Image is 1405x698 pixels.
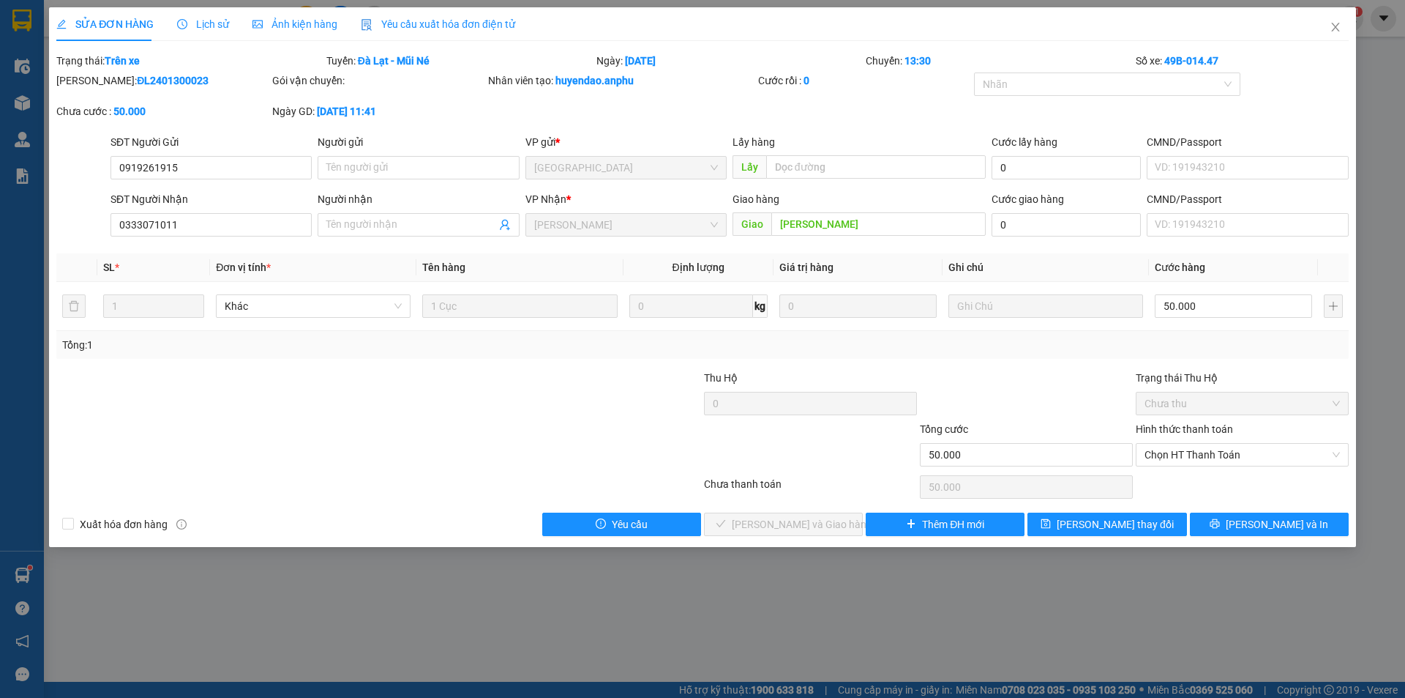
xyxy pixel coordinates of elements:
[103,261,115,273] span: SL
[361,18,515,30] span: Yêu cầu xuất hóa đơn điện tử
[542,513,701,536] button: exclamation-circleYêu cầu
[110,191,312,207] div: SĐT Người Nhận
[625,55,656,67] b: [DATE]
[779,294,937,318] input: 0
[74,516,173,532] span: Xuất hóa đơn hàng
[525,193,566,205] span: VP Nhận
[317,105,376,117] b: [DATE] 11:41
[1057,516,1174,532] span: [PERSON_NAME] thay đổi
[766,155,986,179] input: Dọc đường
[272,103,485,119] div: Ngày GD:
[1027,513,1186,536] button: save[PERSON_NAME] thay đổi
[225,295,402,317] span: Khác
[992,136,1057,148] label: Cước lấy hàng
[56,19,67,29] span: edit
[318,134,519,150] div: Người gửi
[318,191,519,207] div: Người nhận
[499,219,511,231] span: user-add
[1315,7,1356,48] button: Close
[992,156,1141,179] input: Cước lấy hàng
[1226,516,1328,532] span: [PERSON_NAME] và In
[534,214,718,236] span: Phan Thiết
[733,212,771,236] span: Giao
[612,516,648,532] span: Yêu cầu
[733,155,766,179] span: Lấy
[525,134,727,150] div: VP gửi
[488,73,755,89] div: Nhân viên tạo:
[1330,21,1341,33] span: close
[272,73,485,89] div: Gói vận chuyển:
[1210,519,1220,530] span: printer
[948,294,1143,318] input: Ghi Chú
[733,136,775,148] span: Lấy hàng
[534,157,718,179] span: Đà Lạt
[1164,55,1218,67] b: 49B-014.47
[55,53,325,69] div: Trạng thái:
[922,516,984,532] span: Thêm ĐH mới
[422,261,465,273] span: Tên hàng
[803,75,809,86] b: 0
[779,261,833,273] span: Giá trị hàng
[1136,370,1349,386] div: Trạng thái Thu Hộ
[1144,444,1340,466] span: Chọn HT Thanh Toán
[1190,513,1349,536] button: printer[PERSON_NAME] và In
[672,261,724,273] span: Định lượng
[992,193,1064,205] label: Cước giao hàng
[1041,519,1051,530] span: save
[702,476,918,502] div: Chưa thanh toán
[596,519,606,530] span: exclamation-circle
[864,53,1134,69] div: Chuyến:
[105,55,140,67] b: Trên xe
[62,337,542,353] div: Tổng: 1
[704,513,863,536] button: check[PERSON_NAME] và Giao hàng
[1324,294,1343,318] button: plus
[176,519,187,530] span: info-circle
[1155,261,1205,273] span: Cước hàng
[906,519,916,530] span: plus
[110,134,312,150] div: SĐT Người Gửi
[56,18,154,30] span: SỬA ĐƠN HÀNG
[1147,191,1348,207] div: CMND/Passport
[62,294,86,318] button: delete
[177,19,187,29] span: clock-circle
[358,55,430,67] b: Đà Lạt - Mũi Né
[992,213,1141,237] input: Cước giao hàng
[753,294,768,318] span: kg
[758,73,971,89] div: Cước rồi :
[252,18,337,30] span: Ảnh kiện hàng
[943,253,1149,282] th: Ghi chú
[771,212,986,236] input: Dọc đường
[1147,134,1348,150] div: CMND/Passport
[113,105,146,117] b: 50.000
[1134,53,1350,69] div: Số xe:
[595,53,865,69] div: Ngày:
[733,193,779,205] span: Giao hàng
[920,423,968,435] span: Tổng cước
[1136,423,1233,435] label: Hình thức thanh toán
[904,55,931,67] b: 13:30
[704,372,738,384] span: Thu Hộ
[325,53,595,69] div: Tuyến:
[555,75,634,86] b: huyendao.anphu
[422,294,617,318] input: VD: Bàn, Ghế
[361,19,372,31] img: icon
[137,75,209,86] b: ĐL2401300023
[1144,393,1340,415] span: Chưa thu
[56,103,269,119] div: Chưa cước :
[866,513,1024,536] button: plusThêm ĐH mới
[216,261,271,273] span: Đơn vị tính
[177,18,229,30] span: Lịch sử
[252,19,263,29] span: picture
[56,73,269,89] div: [PERSON_NAME]:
